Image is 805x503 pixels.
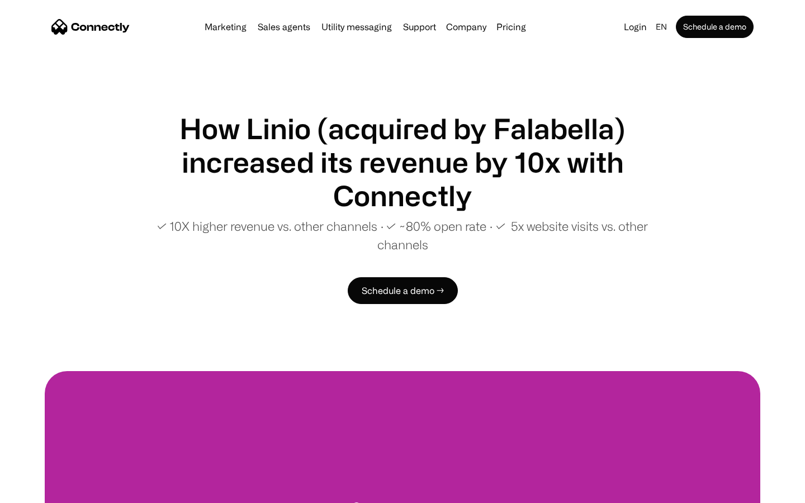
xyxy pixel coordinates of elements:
[399,22,441,31] a: Support
[134,112,671,212] h1: How Linio (acquired by Falabella) increased its revenue by 10x with Connectly
[492,22,531,31] a: Pricing
[348,277,458,304] a: Schedule a demo →
[22,483,67,499] ul: Language list
[676,16,754,38] a: Schedule a demo
[11,482,67,499] aside: Language selected: English
[134,217,671,254] p: ✓ 10X higher revenue vs. other channels ∙ ✓ ~80% open rate ∙ ✓ 5x website visits vs. other channels
[446,19,486,35] div: Company
[656,19,667,35] div: en
[317,22,396,31] a: Utility messaging
[200,22,251,31] a: Marketing
[619,19,651,35] a: Login
[253,22,315,31] a: Sales agents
